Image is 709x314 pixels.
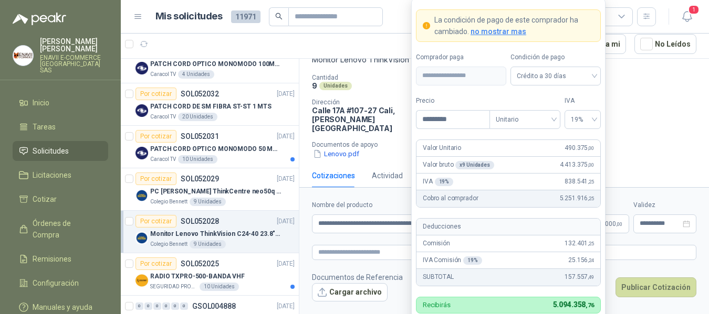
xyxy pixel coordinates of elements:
p: ENAVII E-COMMERCE [GEOGRAPHIC_DATA] SAS [40,55,108,73]
span: Unitario [496,112,554,127]
p: La condición de pago de este comprador ha cambiado. [434,14,594,37]
img: Company Logo [13,46,33,66]
div: Cotizaciones [312,170,355,181]
span: 1 [688,5,700,15]
label: Precio [416,96,489,106]
div: 0 [162,302,170,310]
p: PATCH CORD OPTICO MONOMODO 50 MTS [150,144,281,154]
a: Por cotizarSOL052025[DATE] Company LogoRADIO TXPRO-500-BANDA VHFSEGURIDAD PROVISER LTDA10 Unidades [121,253,299,296]
p: Cobro al comprador [423,193,478,203]
p: RADIO TXPRO-500-BANDA VHF [150,272,245,281]
div: 10 Unidades [178,155,217,164]
a: Configuración [13,273,108,293]
span: 11971 [231,10,260,23]
p: SUBTOTAL [423,272,454,282]
p: Cantidad [312,74,446,81]
div: 9 Unidades [190,240,226,248]
span: 25.156 [568,255,594,265]
span: 838.541 [565,177,594,187]
label: Nombre del producto [312,200,477,210]
button: 1 [677,7,696,26]
span: search [275,13,283,20]
span: Configuración [33,277,79,289]
p: Caracol TV [150,70,176,79]
span: ,00 [588,162,594,168]
div: Por cotizar [135,172,176,185]
span: ,25 [588,196,594,201]
span: Remisiones [33,253,71,265]
span: 490.375 [565,143,594,153]
a: Por cotizarSOL052033[DATE] Company LogoPATCH CORD OPTICO MONOMODO 100MTSCaracol TV4 Unidades [121,41,299,83]
p: Documentos de Referencia [312,272,403,283]
p: SOL052032 [181,90,219,98]
p: Caracol TV [150,155,176,164]
p: Monitor Lenovo ThinkVision C24-40 23.8" 3YW [150,229,281,239]
span: 5.251.916 [560,193,594,203]
div: Por cotizar [135,215,176,228]
span: 157.557 [565,272,594,282]
div: 0 [135,302,143,310]
div: 0 [171,302,179,310]
label: Comprador paga [416,52,506,62]
span: ,25 [588,241,594,246]
img: Company Logo [135,232,148,244]
p: Calle 17A #107-27 Cali , [PERSON_NAME][GEOGRAPHIC_DATA] [312,106,424,133]
span: no mostrar mas [471,27,526,36]
p: [DATE] [277,216,295,226]
span: ,49 [588,274,594,280]
div: 0 [180,302,188,310]
label: Validez [633,200,696,210]
div: 20 Unidades [178,113,217,121]
p: Documentos de apoyo [312,141,705,148]
p: Valor Unitario [423,143,461,153]
a: Por cotizarSOL052032[DATE] Company LogoPATCH CORD DE SM FIBRA ST-ST 1 MTSCaracol TV20 Unidades [121,83,299,126]
span: ,00 [588,145,594,151]
img: Company Logo [135,189,148,202]
span: Licitaciones [33,169,71,181]
a: Tareas [13,117,108,137]
div: 0 [144,302,152,310]
button: Lenovo.pdf [312,148,360,159]
span: Manuales y ayuda [33,301,92,313]
div: 10 Unidades [200,283,239,291]
p: IVA [423,177,453,187]
p: 9 [312,81,317,90]
p: PC [PERSON_NAME] ThinkCentre neo50q Gen 4 Core i5 16Gb 512Gb SSD Win 11 Pro 3YW Con Teclado y Mouse [150,187,281,197]
p: [DATE] [277,301,295,311]
img: Company Logo [135,274,148,287]
p: Colegio Bennett [150,198,187,206]
p: Comisión [423,239,450,248]
a: Por cotizarSOL052031[DATE] Company LogoPATCH CORD OPTICO MONOMODO 50 MTSCaracol TV10 Unidades [121,126,299,168]
span: Solicitudes [33,145,69,157]
span: exclamation-circle [423,22,430,29]
p: Colegio Bennett [150,240,187,248]
p: SEGURIDAD PROVISER LTDA [150,283,197,291]
div: 0 [153,302,161,310]
a: Licitaciones [13,165,108,185]
p: PATCH CORD OPTICO MONOMODO 100MTS [150,59,281,69]
span: 4.413.375 [560,160,594,170]
div: Unidades [319,82,352,90]
p: GSOL004888 [192,302,236,310]
span: Crédito a 30 días [517,68,595,84]
span: ,24 [588,257,594,263]
p: Valor bruto [423,160,494,170]
p: SOL052031 [181,133,219,140]
div: 4 Unidades [178,70,214,79]
span: ,00 [616,221,622,227]
img: Company Logo [135,147,148,159]
div: 19 % [435,178,454,186]
div: 9 Unidades [190,198,226,206]
div: x 9 Unidades [455,161,494,169]
p: Dirección [312,99,424,106]
div: Por cotizar [135,130,176,143]
p: Recibirás [423,301,451,308]
span: ,25 [588,179,594,185]
span: 5.094.358 [553,300,594,309]
button: No Leídos [634,34,696,54]
p: Monitor Lenovo ThinkVision C24-40 23.8" 3YW [312,54,696,66]
span: Tareas [33,121,56,133]
img: Logo peakr [13,13,66,25]
p: $ 119.000,00 [582,214,629,233]
span: Inicio [33,97,49,109]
